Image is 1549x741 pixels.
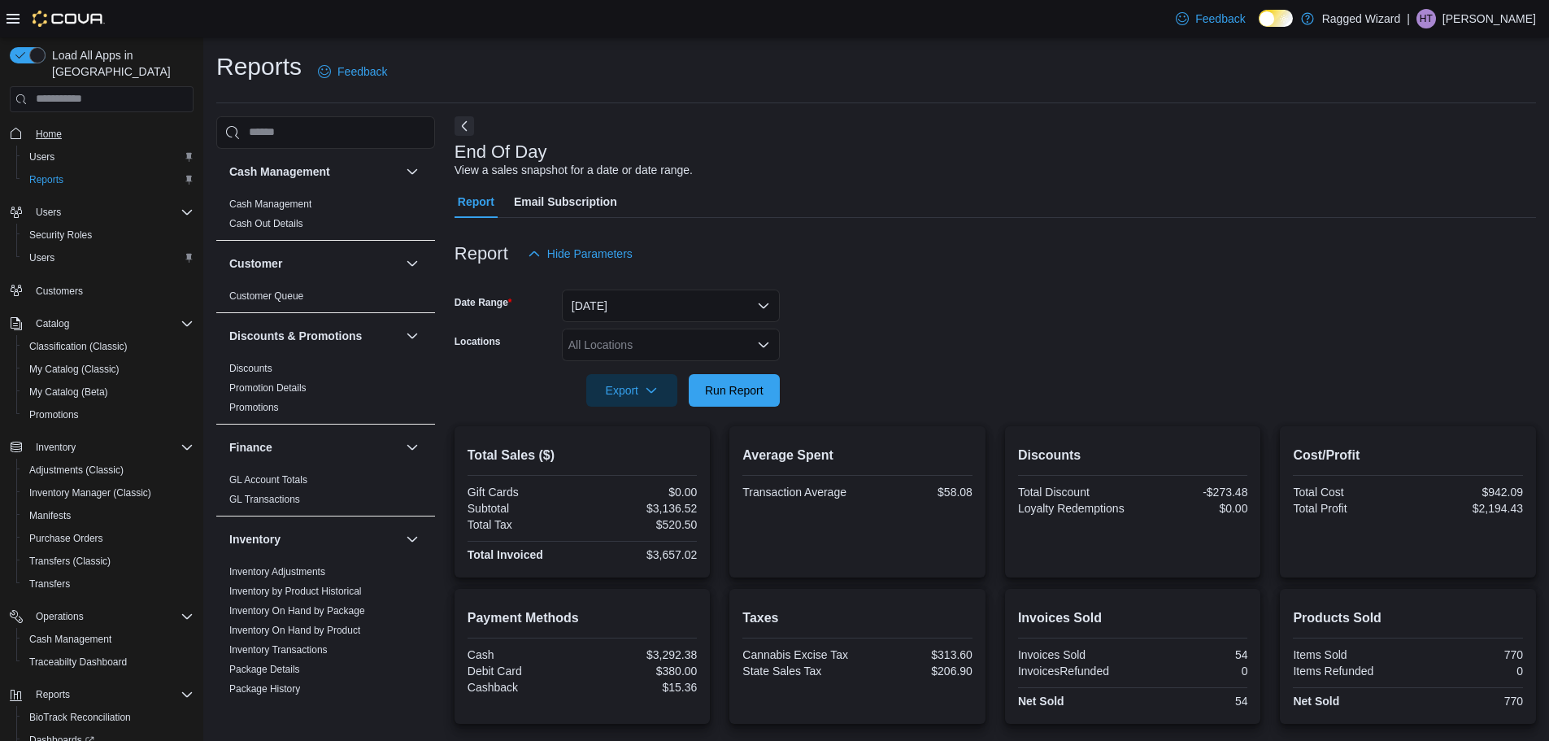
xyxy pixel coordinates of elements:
p: | [1407,9,1410,28]
span: Inventory Transactions [229,643,328,656]
span: Inventory On Hand by Product [229,624,360,637]
span: Transfers [29,578,70,591]
div: Total Discount [1018,486,1129,499]
a: Inventory by Product Historical [229,586,362,597]
button: Inventory [29,438,82,457]
div: Cash Management [216,194,435,240]
span: GL Transactions [229,493,300,506]
span: Inventory by Product Historical [229,585,362,598]
span: Home [36,128,62,141]
a: Inventory Manager (Classic) [23,483,158,503]
button: BioTrack Reconciliation [16,706,200,729]
span: Inventory Manager (Classic) [29,486,151,499]
a: Security Roles [23,225,98,245]
button: My Catalog (Classic) [16,358,200,381]
button: Users [16,246,200,269]
a: Discounts [229,363,272,374]
div: View a sales snapshot for a date or date range. [455,162,693,179]
span: Manifests [23,506,194,525]
a: Feedback [1169,2,1251,35]
div: Cannabis Excise Tax [742,648,854,661]
a: Traceabilty Dashboard [23,652,133,672]
div: Total Cost [1293,486,1404,499]
span: Reports [36,688,70,701]
span: Feedback [1195,11,1245,27]
span: Users [23,147,194,167]
button: Transfers [16,573,200,595]
div: $3,657.02 [585,548,697,561]
h2: Discounts [1018,446,1248,465]
h2: Payment Methods [468,608,698,628]
button: Manifests [16,504,200,527]
span: Cash Management [23,630,194,649]
button: Finance [229,439,399,455]
span: Classification (Classic) [29,340,128,353]
button: Next [455,116,474,136]
div: $942.09 [1412,486,1523,499]
a: BioTrack Reconciliation [23,708,137,727]
button: Traceabilty Dashboard [16,651,200,673]
button: Customers [3,279,200,303]
div: Cashback [468,681,579,694]
span: Transfers (Classic) [23,551,194,571]
button: Open list of options [757,338,770,351]
a: Transfers (Classic) [23,551,117,571]
span: Purchase Orders [29,532,103,545]
span: Inventory [36,441,76,454]
div: Loyalty Redemptions [1018,502,1129,515]
a: Promotions [229,402,279,413]
span: Traceabilty Dashboard [23,652,194,672]
div: $313.60 [861,648,972,661]
div: 0 [1136,665,1247,678]
h3: Report [455,244,508,264]
button: Transfers (Classic) [16,550,200,573]
div: Items Sold [1293,648,1404,661]
a: Inventory Transactions [229,644,328,656]
span: Catalog [29,314,194,333]
button: Users [3,201,200,224]
h2: Cost/Profit [1293,446,1523,465]
span: Run Report [705,382,764,399]
div: $380.00 [585,665,697,678]
span: Hide Parameters [547,246,633,262]
button: Classification (Classic) [16,335,200,358]
span: Inventory Manager (Classic) [23,483,194,503]
div: Total Profit [1293,502,1404,515]
div: 0 [1412,665,1523,678]
span: Package Details [229,663,300,676]
span: Reports [23,170,194,190]
button: Home [3,122,200,146]
div: $3,292.38 [585,648,697,661]
button: Catalog [29,314,76,333]
div: 54 [1136,695,1247,708]
a: Inventory On Hand by Package [229,605,365,617]
span: Load All Apps in [GEOGRAPHIC_DATA] [46,47,194,80]
button: Reports [3,683,200,706]
span: Users [29,150,54,163]
p: Ragged Wizard [1322,9,1401,28]
button: Reports [16,168,200,191]
div: Cash [468,648,579,661]
div: $0.00 [585,486,697,499]
span: Users [29,203,194,222]
div: $0.00 [1136,502,1247,515]
h2: Average Spent [742,446,972,465]
strong: Net Sold [1018,695,1064,708]
span: Users [29,251,54,264]
a: Product Expirations [229,703,314,714]
button: Cash Management [16,628,200,651]
strong: Net Sold [1293,695,1339,708]
span: Classification (Classic) [23,337,194,356]
span: Traceabilty Dashboard [29,656,127,669]
h2: Products Sold [1293,608,1523,628]
span: Users [23,248,194,268]
h1: Reports [216,50,302,83]
a: Inventory On Hand by Product [229,625,360,636]
a: Cash Management [229,198,311,210]
span: Inventory [29,438,194,457]
h3: Discounts & Promotions [229,328,362,344]
div: Haylee Thomas [1416,9,1436,28]
div: Items Refunded [1293,665,1404,678]
div: Transaction Average [742,486,854,499]
a: Users [23,248,61,268]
